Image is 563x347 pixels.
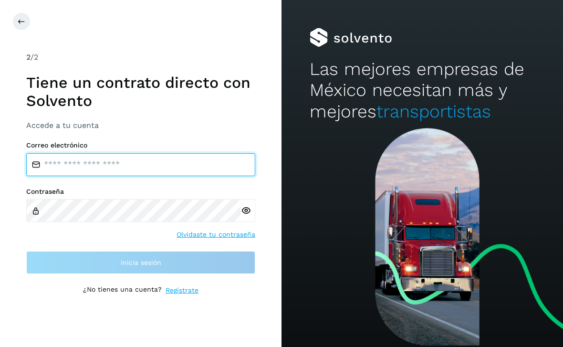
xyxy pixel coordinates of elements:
p: ¿No tienes una cuenta? [83,285,162,295]
button: Inicia sesión [26,251,255,274]
h1: Tiene un contrato directo con Solvento [26,74,255,110]
h3: Accede a tu cuenta [26,121,255,130]
label: Contraseña [26,188,255,196]
span: transportistas [376,101,491,122]
a: Regístrate [166,285,198,295]
span: Inicia sesión [121,259,161,266]
div: /2 [26,52,255,63]
span: 2 [26,53,31,62]
h2: Las mejores empresas de México necesitan más y mejores [310,59,535,122]
a: Olvidaste tu contraseña [177,230,255,240]
label: Correo electrónico [26,141,255,149]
